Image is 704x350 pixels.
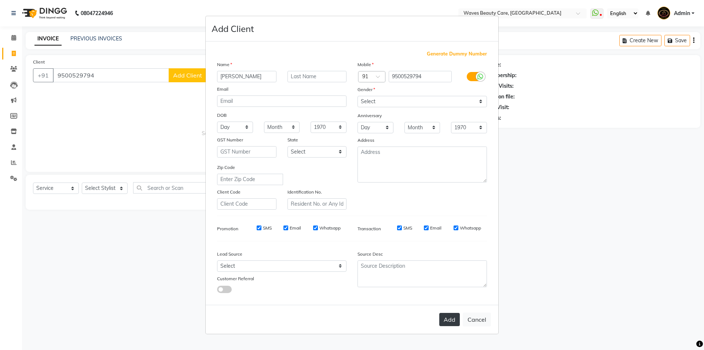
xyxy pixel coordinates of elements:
[319,225,341,231] label: Whatsapp
[217,174,283,185] input: Enter Zip Code
[403,225,412,231] label: SMS
[357,61,374,68] label: Mobile
[357,86,375,93] label: Gender
[217,275,254,282] label: Customer Referral
[287,137,298,143] label: State
[389,71,452,82] input: Mobile
[212,22,254,35] h4: Add Client
[217,112,227,119] label: DOB
[217,71,276,82] input: First Name
[263,225,272,231] label: SMS
[287,198,347,210] input: Resident No. or Any Id
[217,198,276,210] input: Client Code
[427,50,487,58] span: Generate Dummy Number
[217,164,235,171] label: Zip Code
[217,86,228,93] label: Email
[357,251,383,257] label: Source Desc
[217,251,242,257] label: Lead Source
[430,225,441,231] label: Email
[357,225,381,232] label: Transaction
[217,61,232,68] label: Name
[357,137,374,144] label: Address
[217,146,276,158] input: GST Number
[439,313,460,326] button: Add
[217,225,238,232] label: Promotion
[217,189,241,195] label: Client Code
[463,313,491,326] button: Cancel
[287,71,347,82] input: Last Name
[217,137,243,143] label: GST Number
[287,189,322,195] label: Identification No.
[217,95,346,107] input: Email
[290,225,301,231] label: Email
[460,225,481,231] label: Whatsapp
[357,112,382,119] label: Anniversary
